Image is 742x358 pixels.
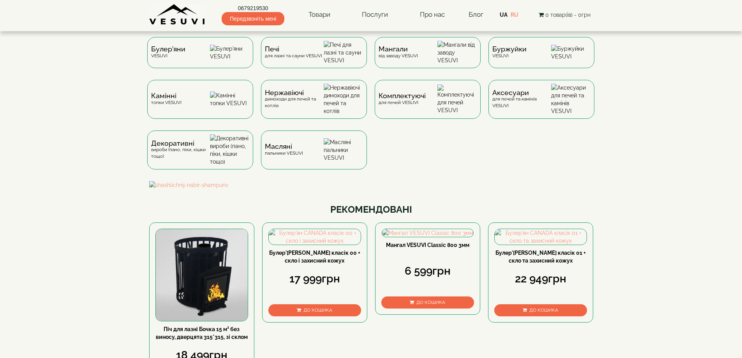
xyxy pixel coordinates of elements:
[324,84,363,115] img: Нержавіючі димоходи для печей та котлів
[222,12,284,25] span: Передзвоніть мені
[354,6,396,24] a: Послуги
[379,93,426,99] span: Комплектуючі
[495,250,586,264] a: Булер'[PERSON_NAME] класік 01 + скло та захисний кожух
[511,12,518,18] a: RU
[371,37,485,80] a: Мангаливід заводу VESUVI Мангали від заводу VESUVI
[156,229,248,321] img: Піч для лазні Бочка 15 м³ без виносу, дверцята 315*315, зі склом
[265,46,322,52] span: Печі
[257,131,371,181] a: Масляніпальники VESUVI Масляні пальники VESUVI
[265,143,303,156] div: пальники VESUVI
[494,271,587,287] div: 22 949грн
[536,11,593,19] button: 0 товар(ів) - 0грн
[257,80,371,131] a: Нержавіючідимоходи для печей та котлів Нержавіючі димоходи для печей та котлів
[222,4,284,12] a: 0679219530
[492,90,551,109] div: для печей та камінів VESUVI
[301,6,338,24] a: Товари
[379,46,418,52] span: Мангали
[149,4,206,25] img: Завод VESUVI
[500,12,508,18] a: UA
[437,41,477,64] img: Мангали від заводу VESUVI
[381,296,474,309] button: До кошика
[151,46,185,52] span: Булер'яни
[265,90,324,109] div: димоходи для печей та котлів
[529,307,558,313] span: До кошика
[494,304,587,316] button: До кошика
[143,80,257,131] a: Каміннітопки VESUVI Камінні топки VESUVI
[551,84,590,115] img: Аксесуари для печей та камінів VESUVI
[149,181,593,189] img: shashlichnij-nabir-shampuriv
[381,263,474,279] div: 6 599грн
[151,46,185,59] div: VESUVI
[492,46,527,52] span: Буржуйки
[371,80,485,131] a: Комплектуючідля печей VESUVI Комплектуючі для печей VESUVI
[269,250,360,264] a: Булер'[PERSON_NAME] класік 00 + скло і захисний кожух
[156,326,248,340] a: Піч для лазні Бочка 15 м³ без виносу, дверцята 315*315, зі склом
[151,140,210,160] div: вироби (пано, піки, кішки тощо)
[324,138,363,162] img: Масляні пальники VESUVI
[143,131,257,181] a: Декоративнівироби (пано, піки, кішки тощо) Декоративні вироби (пано, піки, кішки тощо)
[437,85,477,114] img: Комплектуючі для печей VESUVI
[269,229,361,245] img: Булер'ян CANADA класік 00 + скло і захисний кожух
[303,307,332,313] span: До кошика
[495,229,587,245] img: Булер'ян CANADA класік 01 + скло та захисний кожух
[412,6,453,24] a: Про нас
[151,140,210,146] span: Декоративні
[210,134,249,166] img: Декоративні вироби (пано, піки, кішки тощо)
[379,93,426,106] div: для печей VESUVI
[416,300,445,305] span: До кошика
[210,92,249,107] img: Камінні топки VESUVI
[379,46,418,59] div: від заводу VESUVI
[382,229,473,237] img: Мангал VESUVI Classic 800 3мм
[265,143,303,150] span: Масляні
[492,90,551,96] span: Аксесуари
[143,37,257,80] a: Булер'яниVESUVI Булер'яни VESUVI
[545,12,590,18] span: 0 товар(ів) - 0грн
[257,37,371,80] a: Печідля лазні та сауни VESUVI Печі для лазні та сауни VESUVI
[551,45,590,60] img: Буржуйки VESUVI
[151,93,182,106] div: топки VESUVI
[469,11,483,18] a: Блог
[265,90,324,96] span: Нержавіючі
[485,80,598,131] a: Аксесуаридля печей та камінів VESUVI Аксесуари для печей та камінів VESUVI
[324,41,363,64] img: Печі для лазні та сауни VESUVI
[268,304,361,316] button: До кошика
[268,271,361,287] div: 17 999грн
[492,46,527,59] div: VESUVI
[386,242,469,248] a: Мангал VESUVI Classic 800 3мм
[265,46,322,59] div: для лазні та сауни VESUVI
[485,37,598,80] a: БуржуйкиVESUVI Буржуйки VESUVI
[151,93,182,99] span: Камінні
[210,45,249,60] img: Булер'яни VESUVI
